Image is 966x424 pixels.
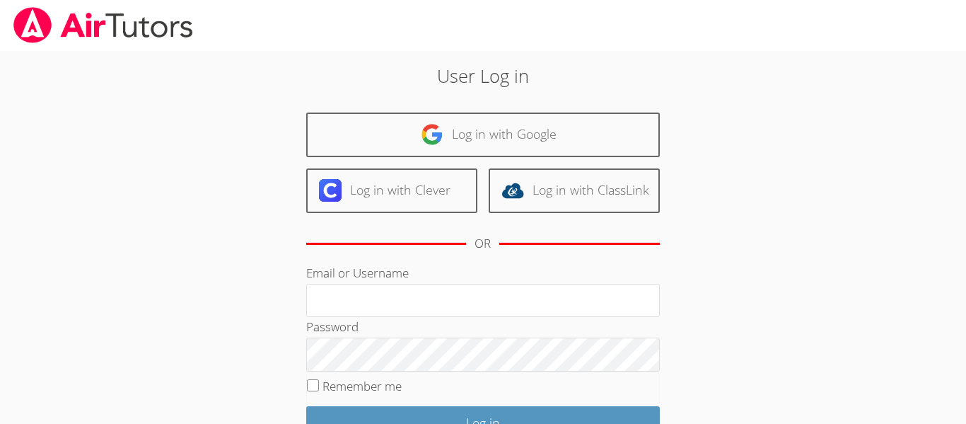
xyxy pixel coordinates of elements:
label: Password [306,319,359,335]
img: clever-logo-6eab21bc6e7a338710f1a6ff85c0baf02591cd810cc4098c63d3a4b26e2feb20.svg [319,179,342,202]
label: Email or Username [306,265,409,281]
img: classlink-logo-d6bb404cc1216ec64c9a2012d9dc4662098be43eaf13dc465df04b49fa7ab582.svg [501,179,524,202]
h2: User Log in [222,62,744,89]
a: Log in with Google [306,113,660,157]
label: Remember me [322,378,402,394]
img: airtutors_banner-c4298cdbf04f3fff15de1276eac7730deb9818008684d7c2e4769d2f7ddbe033.png [12,7,194,43]
a: Log in with Clever [306,168,477,213]
div: OR [475,234,491,254]
img: google-logo-50288ca7cdecda66e5e0955fdab243c47b7ad437acaf1139b6f446037453330a.svg [421,123,443,146]
a: Log in with ClassLink [489,168,660,213]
